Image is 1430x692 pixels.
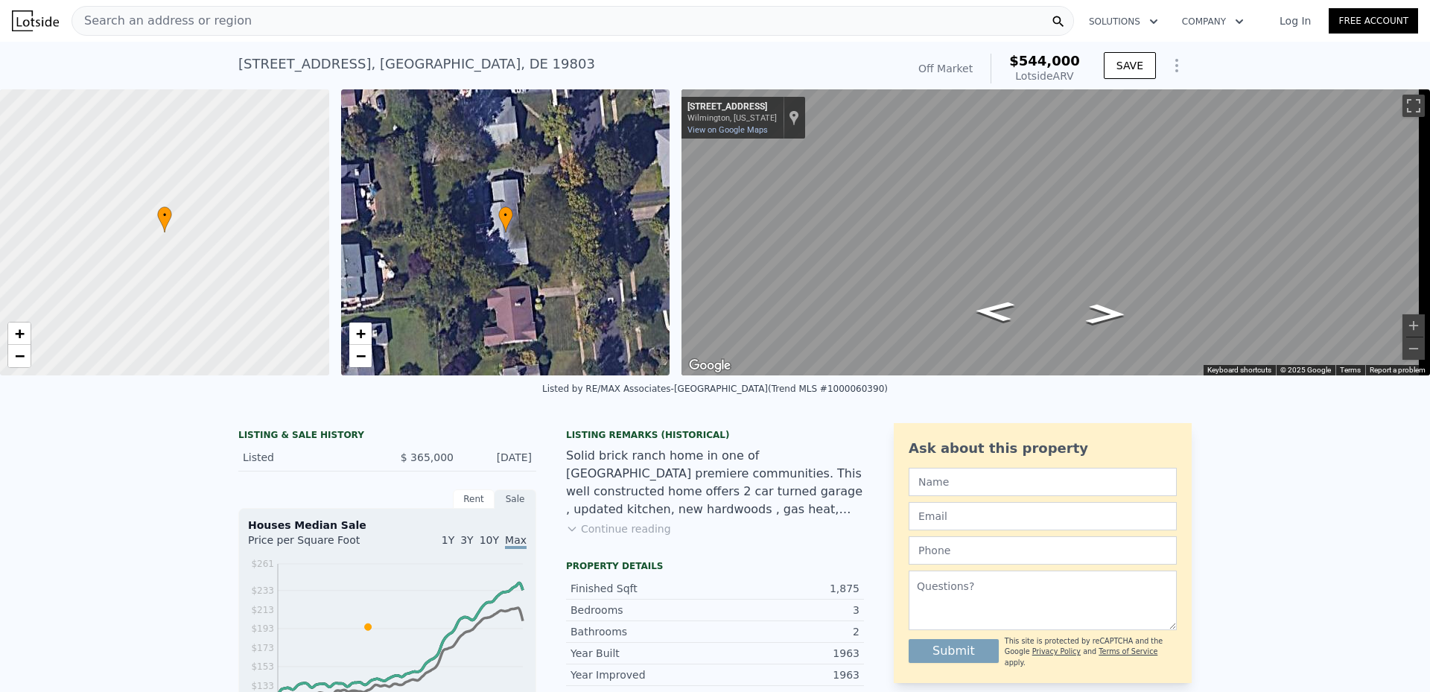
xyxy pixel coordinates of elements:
[542,384,888,394] div: Listed by RE/MAX Associates-[GEOGRAPHIC_DATA] (Trend MLS #1000060390)
[687,125,768,135] a: View on Google Maps
[495,489,536,509] div: Sale
[349,345,372,367] a: Zoom out
[349,323,372,345] a: Zoom in
[715,624,859,639] div: 2
[687,101,777,113] div: [STREET_ADDRESS]
[715,581,859,596] div: 1,875
[355,324,365,343] span: +
[1104,52,1156,79] button: SAVE
[566,429,864,441] div: Listing Remarks (Historical)
[157,206,172,232] div: •
[15,346,25,365] span: −
[909,536,1177,565] input: Phone
[685,356,734,375] img: Google
[715,646,859,661] div: 1963
[909,639,999,663] button: Submit
[442,534,454,546] span: 1Y
[566,560,864,572] div: Property details
[72,12,252,30] span: Search an address or region
[505,534,527,549] span: Max
[248,518,527,533] div: Houses Median Sale
[1099,647,1157,656] a: Terms of Service
[681,89,1430,375] div: Street View
[1009,53,1080,69] span: $544,000
[1207,365,1271,375] button: Keyboard shortcuts
[401,451,454,463] span: $ 365,000
[238,54,595,74] div: [STREET_ADDRESS] , [GEOGRAPHIC_DATA] , DE 19803
[460,534,473,546] span: 3Y
[909,502,1177,530] input: Email
[248,533,387,556] div: Price per Square Foot
[251,605,274,615] tspan: $213
[571,581,715,596] div: Finished Sqft
[355,346,365,365] span: −
[571,624,715,639] div: Bathrooms
[789,109,799,126] a: Show location on map
[498,206,513,232] div: •
[251,681,274,691] tspan: $133
[1329,8,1418,34] a: Free Account
[480,534,499,546] span: 10Y
[1162,51,1192,80] button: Show Options
[251,623,274,634] tspan: $193
[498,209,513,222] span: •
[909,438,1177,459] div: Ask about this property
[12,10,59,31] img: Lotside
[1170,8,1256,35] button: Company
[8,345,31,367] a: Zoom out
[571,646,715,661] div: Year Built
[566,521,671,536] button: Continue reading
[251,661,274,672] tspan: $153
[243,450,375,465] div: Listed
[15,324,25,343] span: +
[566,447,864,518] div: Solid brick ranch home in one of [GEOGRAPHIC_DATA] premiere communities. This well constructed ho...
[1009,69,1080,83] div: Lotside ARV
[1069,299,1143,329] path: Go North, Foulkstone Rd
[1402,337,1425,360] button: Zoom out
[251,643,274,653] tspan: $173
[453,489,495,509] div: Rent
[1262,13,1329,28] a: Log In
[465,450,532,465] div: [DATE]
[909,468,1177,496] input: Name
[251,585,274,596] tspan: $233
[1402,314,1425,337] button: Zoom in
[1005,636,1177,668] div: This site is protected by reCAPTCHA and the Google and apply.
[715,667,859,682] div: 1963
[571,603,715,618] div: Bedrooms
[571,667,715,682] div: Year Improved
[681,89,1430,375] div: Map
[1280,366,1331,374] span: © 2025 Google
[685,356,734,375] a: Open this area in Google Maps (opens a new window)
[1032,647,1081,656] a: Privacy Policy
[1402,95,1425,117] button: Toggle fullscreen view
[157,209,172,222] span: •
[958,296,1032,326] path: Go South, Foulkstone Rd
[238,429,536,444] div: LISTING & SALE HISTORY
[687,113,777,123] div: Wilmington, [US_STATE]
[251,559,274,569] tspan: $261
[918,61,973,76] div: Off Market
[715,603,859,618] div: 3
[1077,8,1170,35] button: Solutions
[1340,366,1361,374] a: Terms (opens in new tab)
[1370,366,1426,374] a: Report a problem
[8,323,31,345] a: Zoom in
